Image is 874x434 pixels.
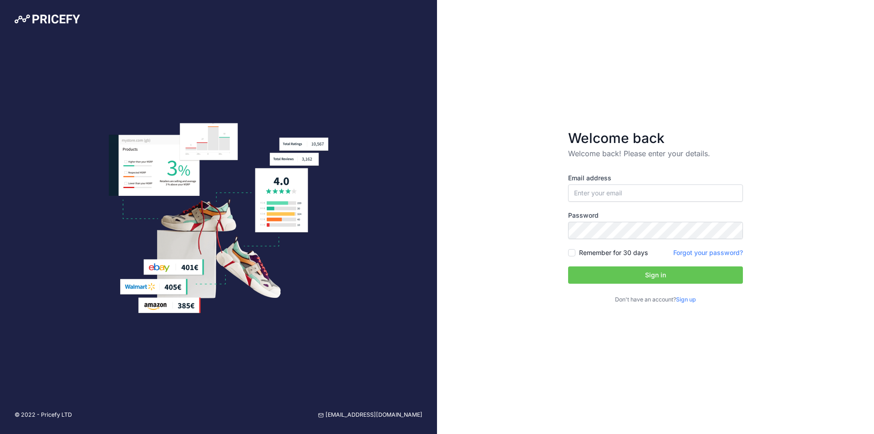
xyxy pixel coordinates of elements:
[568,266,743,284] button: Sign in
[568,130,743,146] h3: Welcome back
[15,15,80,24] img: Pricefy
[568,174,743,183] label: Email address
[676,296,696,303] a: Sign up
[673,249,743,256] a: Forgot your password?
[318,411,422,419] a: [EMAIL_ADDRESS][DOMAIN_NAME]
[568,148,743,159] p: Welcome back! Please enter your details.
[568,296,743,304] p: Don't have an account?
[568,211,743,220] label: Password
[579,248,648,257] label: Remember for 30 days
[15,411,72,419] p: © 2022 - Pricefy LTD
[568,184,743,202] input: Enter your email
